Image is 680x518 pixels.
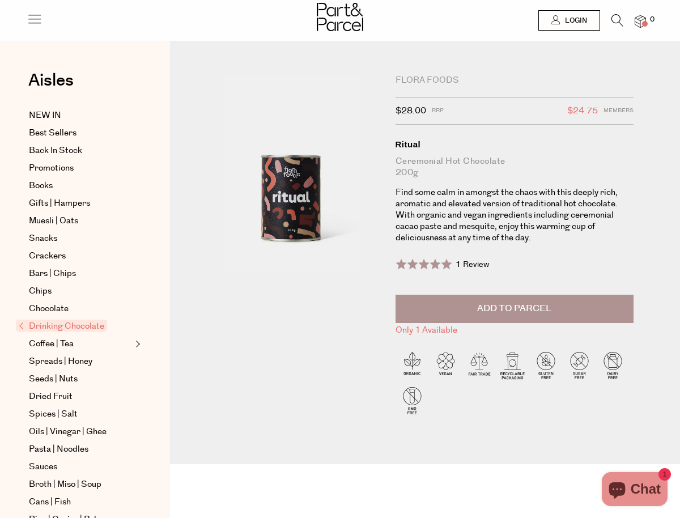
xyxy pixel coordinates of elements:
[29,355,132,368] a: Spreads | Honey
[29,302,132,316] a: Chocolate
[477,302,551,315] span: Add to Parcel
[29,460,132,474] a: Sauces
[538,10,600,31] a: Login
[432,104,444,118] span: RRP
[204,75,379,281] img: Ritual
[29,372,78,386] span: Seeds | Nuts
[29,109,132,122] a: NEW IN
[29,478,132,491] a: Broth | Miso | Soup
[396,104,426,118] span: $28.00
[29,443,132,456] a: Pasta | Noodles
[29,425,132,439] a: Oils | Vinegar | Ghee
[462,349,496,382] img: P_P-ICONS-Live_Bec_V11_Fair_Trade.svg
[29,144,82,158] span: Back In Stock
[29,495,132,509] a: Cans | Fish
[29,144,132,158] a: Back In Stock
[635,15,646,27] a: 0
[29,407,78,421] span: Spices | Salt
[29,337,132,351] a: Coffee | Tea
[29,109,61,122] span: NEW IN
[29,302,69,316] span: Chocolate
[29,179,53,193] span: Books
[396,295,634,323] button: Add to Parcel
[29,495,71,509] span: Cans | Fish
[317,3,363,31] img: Part&Parcel
[29,267,132,281] a: Bars | Chips
[29,126,76,140] span: Best Sellers
[29,425,107,439] span: Oils | Vinegar | Ghee
[28,72,74,100] a: Aisles
[596,349,630,382] img: P_P-ICONS-Live_Bec_V11_Dairy_Free.svg
[429,349,462,382] img: P_P-ICONS-Live_Bec_V11_Vegan.svg
[29,355,92,368] span: Spreads | Honey
[29,179,132,193] a: Books
[29,214,78,228] span: Muesli | Oats
[29,478,101,491] span: Broth | Miso | Soup
[647,15,657,25] span: 0
[496,349,529,382] img: P_P-ICONS-Live_Bec_V11_Recyclable_Packaging.svg
[29,372,132,386] a: Seeds | Nuts
[396,349,429,382] img: P_P-ICONS-Live_Bec_V11_Organic.svg
[29,197,90,210] span: Gifts | Hampers
[29,249,66,263] span: Crackers
[29,249,132,263] a: Crackers
[29,285,132,298] a: Chips
[603,104,634,118] span: Members
[29,390,132,404] a: Dried Fruit
[19,320,132,333] a: Drinking Chocolate
[29,443,88,456] span: Pasta | Noodles
[29,390,73,404] span: Dried Fruit
[598,472,671,509] inbox-online-store-chat: Shopify online store chat
[396,156,634,179] div: Ceremonial Hot Chocolate 200g
[29,337,74,351] span: Coffee | Tea
[396,75,634,86] div: Flora Foods
[29,232,57,245] span: Snacks
[29,162,74,175] span: Promotions
[28,68,74,93] span: Aisles
[16,320,107,332] span: Drinking Chocolate
[567,104,598,118] span: $24.75
[29,460,57,474] span: Sauces
[562,16,587,26] span: Login
[29,197,132,210] a: Gifts | Hampers
[529,349,563,382] img: P_P-ICONS-Live_Bec_V11_Gluten_Free.svg
[29,285,52,298] span: Chips
[456,259,490,270] span: 1 Review
[563,349,596,382] img: P_P-ICONS-Live_Bec_V11_Sugar_Free.svg
[29,232,132,245] a: Snacks
[29,162,132,175] a: Promotions
[29,214,132,228] a: Muesli | Oats
[133,337,141,351] button: Expand/Collapse Coffee | Tea
[396,187,634,244] p: Find some calm in amongst the chaos with this deeply rich, aromatic and elevated version of tradi...
[29,126,132,140] a: Best Sellers
[396,139,634,150] div: Ritual
[29,407,132,421] a: Spices | Salt
[29,267,76,281] span: Bars | Chips
[396,384,429,417] img: P_P-ICONS-Live_Bec_V11_GMO_Free.svg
